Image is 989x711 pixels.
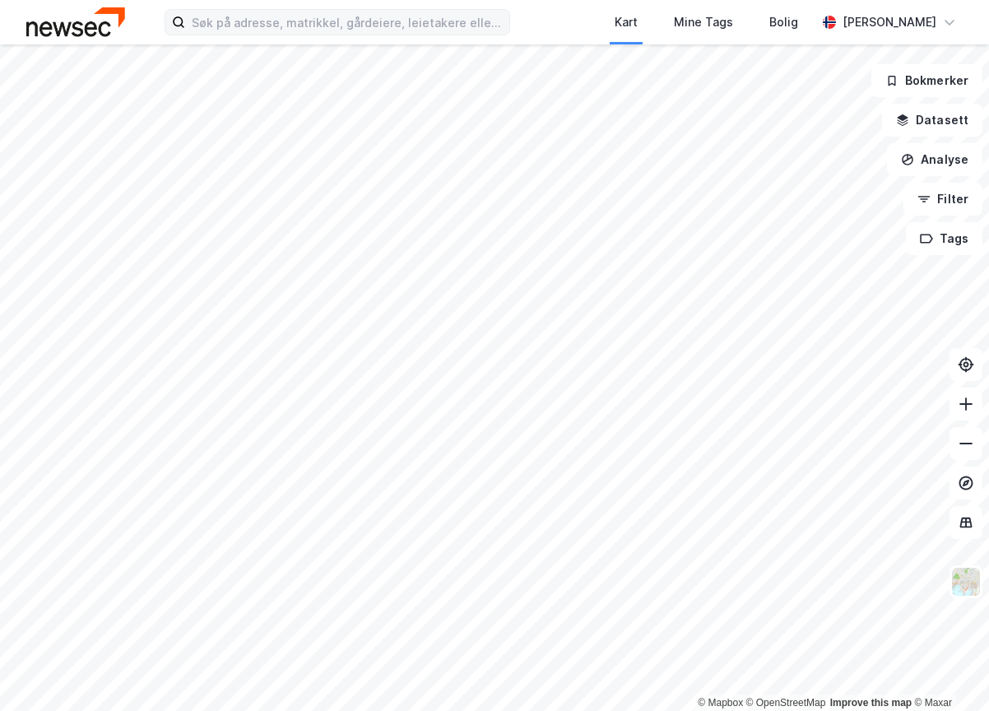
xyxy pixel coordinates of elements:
[698,697,743,709] a: Mapbox
[674,12,733,32] div: Mine Tags
[903,183,982,216] button: Filter
[871,64,982,97] button: Bokmerker
[26,7,125,36] img: newsec-logo.f6e21ccffca1b3a03d2d.png
[830,697,912,709] a: Improve this map
[906,222,982,255] button: Tags
[615,12,638,32] div: Kart
[185,10,509,35] input: Søk på adresse, matrikkel, gårdeiere, leietakere eller personer
[907,632,989,711] iframe: Chat Widget
[843,12,936,32] div: [PERSON_NAME]
[882,104,982,137] button: Datasett
[950,566,982,597] img: Z
[887,143,982,176] button: Analyse
[746,697,826,709] a: OpenStreetMap
[769,12,798,32] div: Bolig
